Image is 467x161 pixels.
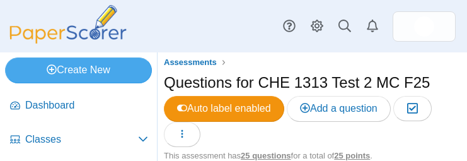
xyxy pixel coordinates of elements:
[5,125,153,155] a: Classes
[5,91,153,121] a: Dashboard
[414,16,434,37] img: ps.WOjabKFp3inL8Uyd
[5,5,131,44] img: PaperScorer
[300,103,378,114] span: Add a question
[25,98,148,112] span: Dashboard
[359,13,386,40] a: Alerts
[177,103,271,114] span: Auto label enabled
[164,96,284,121] a: Auto label enabled
[5,57,152,83] a: Create New
[164,72,430,93] h1: Questions for CHE 1313 Test 2 MC F25
[161,55,220,71] a: Assessments
[334,151,370,160] u: 25 points
[25,133,138,146] span: Classes
[241,151,291,160] u: 25 questions
[393,11,456,42] a: ps.WOjabKFp3inL8Uyd
[5,35,131,45] a: PaperScorer
[414,16,434,37] span: John Merle
[287,96,391,121] a: Add a question
[164,57,217,67] span: Assessments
